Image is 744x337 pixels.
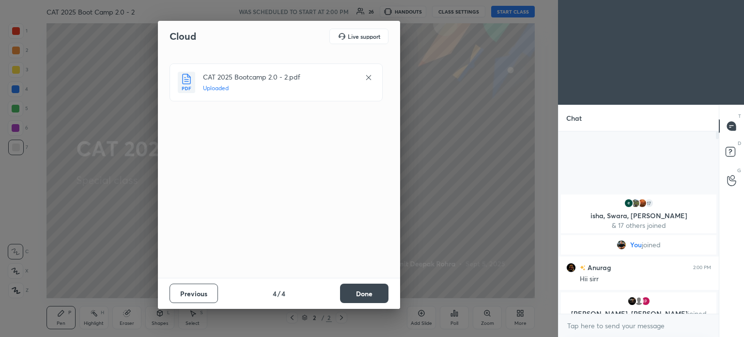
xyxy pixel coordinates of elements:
img: AATXAJxth2mUT4fQxiVtnRni1w1dNKkY_BITEYJzR9SJ=s96-c [641,296,651,306]
h4: 4 [273,289,277,299]
button: Done [340,284,388,303]
h4: / [278,289,280,299]
img: default.png [634,296,644,306]
img: 361ffd47e3344bc7b86bb2a4eda2fabd.jpg [617,240,626,250]
h2: Cloud [170,30,196,43]
p: & 17 others joined [567,222,711,229]
span: joined [688,309,707,318]
p: [PERSON_NAME], [PERSON_NAME] [567,310,711,318]
p: G [737,167,741,174]
div: 2:00 PM [693,265,711,271]
img: 3 [566,263,576,273]
img: fb9d0dd0448f41eba4021cbe07338259.jpg [631,198,640,208]
span: You [630,241,642,249]
img: 1840306100e4438ea36565cac13b7f51.jpg [637,198,647,208]
img: 5a2beab75ed943fc8bf7146924d7df3d.jpg [627,296,637,306]
div: 17 [644,198,654,208]
p: Chat [558,105,589,131]
h5: Uploaded [203,84,355,93]
span: joined [642,241,661,249]
p: T [738,112,741,120]
div: Hii sirr [580,274,711,284]
h4: 4 [281,289,285,299]
h5: Live support [348,33,380,39]
p: isha, Swara, [PERSON_NAME] [567,212,711,220]
h6: Anurag [586,262,611,273]
img: no-rating-badge.077c3623.svg [580,265,586,271]
img: 15a78a30cb7d436094f11d75e1c0d04a.19448608_3 [624,198,634,208]
div: grid [558,193,719,314]
p: D [738,140,741,147]
button: Previous [170,284,218,303]
h4: CAT 2025 Bootcamp 2.0 - 2.pdf [203,72,355,82]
